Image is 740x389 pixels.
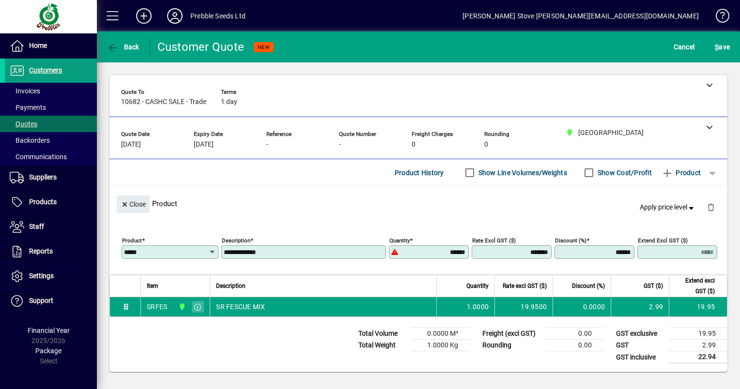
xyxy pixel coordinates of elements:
[412,141,416,149] span: 0
[114,199,152,208] app-page-header-button: Close
[611,297,669,316] td: 2.99
[159,7,190,25] button: Profile
[674,39,695,55] span: Cancel
[5,165,97,190] a: Suppliers
[391,164,448,181] button: Product History
[5,190,97,214] a: Products
[216,281,246,291] span: Description
[5,99,97,116] a: Payments
[5,83,97,99] a: Invoices
[671,38,697,56] button: Cancel
[121,141,141,149] span: [DATE]
[10,104,46,111] span: Payments
[128,7,159,25] button: Add
[5,116,97,132] a: Quotes
[715,39,730,55] span: ave
[611,328,669,340] td: GST exclusive
[715,43,719,51] span: S
[669,297,727,316] td: 19.95
[657,164,706,181] button: Product
[29,42,47,49] span: Home
[477,168,567,178] label: Show Line Volumes/Weights
[636,199,700,216] button: Apply price level
[709,2,728,33] a: Knowledge Base
[29,66,62,74] span: Customers
[354,328,412,340] td: Total Volume
[29,272,54,280] span: Settings
[10,136,50,144] span: Backorders
[354,340,412,351] td: Total Weight
[5,34,97,58] a: Home
[10,87,40,95] span: Invoices
[29,173,57,181] span: Suppliers
[611,351,669,363] td: GST inclusive
[339,141,341,149] span: -
[5,132,97,149] a: Backorders
[176,301,187,312] span: CHRISTCHURCH
[611,340,669,351] td: GST
[662,165,701,180] span: Product
[121,98,206,106] span: 10682 - CASHC SALE - Trade
[572,281,605,291] span: Discount (%)
[395,165,444,180] span: Product History
[5,149,97,165] a: Communications
[221,98,237,106] span: 1 day
[478,328,545,340] td: Freight (excl GST)
[472,237,516,244] mat-label: Rate excl GST ($)
[467,302,489,312] span: 1.0000
[5,289,97,313] a: Support
[596,168,652,178] label: Show Cost/Profit
[222,237,250,244] mat-label: Description
[669,340,727,351] td: 2.99
[545,340,603,351] td: 0.00
[669,328,727,340] td: 19.95
[258,44,270,50] span: NEW
[669,351,727,363] td: 22.94
[638,237,688,244] mat-label: Extend excl GST ($)
[5,215,97,239] a: Staff
[389,237,410,244] mat-label: Quantity
[675,275,715,297] span: Extend excl GST ($)
[10,120,37,128] span: Quotes
[553,297,611,316] td: 0.0000
[266,141,268,149] span: -
[699,195,723,219] button: Delete
[478,340,545,351] td: Rounding
[122,237,142,244] mat-label: Product
[28,327,70,334] span: Financial Year
[29,247,53,255] span: Reports
[412,328,470,340] td: 0.0000 M³
[484,141,488,149] span: 0
[545,328,603,340] td: 0.00
[29,297,53,304] span: Support
[412,340,470,351] td: 1.0000 Kg
[699,203,723,211] app-page-header-button: Delete
[216,302,265,312] span: SR FESCUE MIX
[29,198,57,206] span: Products
[109,186,727,221] div: Product
[190,8,246,24] div: Prebble Seeds Ltd
[712,38,732,56] button: Save
[117,195,150,213] button: Close
[147,302,167,312] div: SRFES
[29,223,44,230] span: Staff
[97,38,150,56] app-page-header-button: Back
[35,347,62,355] span: Package
[640,202,696,212] span: Apply price level
[147,281,158,291] span: Item
[121,196,146,212] span: Close
[10,153,67,161] span: Communications
[5,264,97,288] a: Settings
[105,38,142,56] button: Back
[157,39,245,55] div: Customer Quote
[503,281,547,291] span: Rate excl GST ($)
[644,281,663,291] span: GST ($)
[107,43,139,51] span: Back
[194,141,214,149] span: [DATE]
[555,237,586,244] mat-label: Discount (%)
[466,281,489,291] span: Quantity
[501,302,547,312] div: 19.9500
[5,239,97,264] a: Reports
[462,8,699,24] div: [PERSON_NAME] Stove [PERSON_NAME][EMAIL_ADDRESS][DOMAIN_NAME]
